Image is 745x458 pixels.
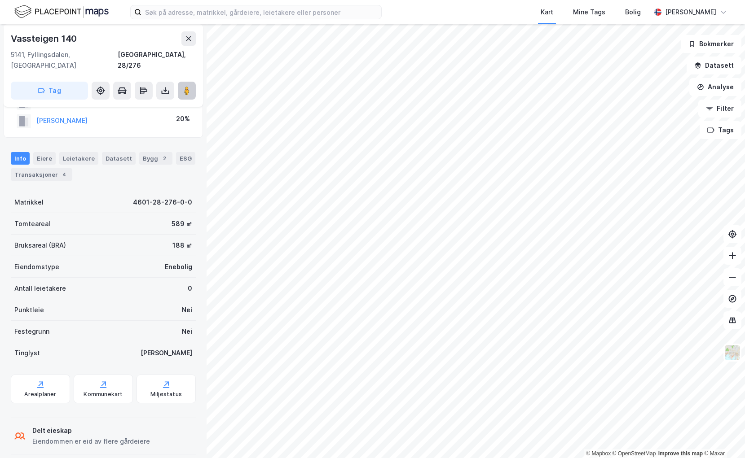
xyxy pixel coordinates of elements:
img: Z [724,344,741,361]
div: Tinglyst [14,348,40,358]
div: Festegrunn [14,326,49,337]
button: Bokmerker [681,35,741,53]
div: Eiendomstype [14,262,59,272]
div: Mine Tags [573,7,605,17]
button: Filter [698,100,741,118]
div: [PERSON_NAME] [141,348,192,358]
a: OpenStreetMap [613,450,656,457]
div: 2 [160,154,169,163]
div: Vassteigen 140 [11,31,79,46]
div: Info [11,152,30,165]
div: Eiendommen er eid av flere gårdeiere [32,436,150,447]
div: Bygg [139,152,172,165]
div: Kart [541,7,553,17]
img: logo.f888ab2527a4732fd821a326f86c7f29.svg [14,4,109,20]
div: 589 ㎡ [172,218,192,229]
div: Enebolig [165,262,192,272]
div: Kontrollprogram for chat [700,415,745,458]
div: Datasett [102,152,136,165]
div: Nei [182,326,192,337]
div: 5141, Fyllingsdalen, [GEOGRAPHIC_DATA] [11,49,118,71]
button: Datasett [687,57,741,74]
div: Leietakere [59,152,98,165]
button: Tag [11,82,88,100]
a: Improve this map [658,450,703,457]
div: Antall leietakere [14,283,66,294]
div: 20% [176,113,190,124]
div: 188 ㎡ [172,240,192,251]
div: 0 [188,283,192,294]
div: Arealplaner [24,391,56,398]
div: [GEOGRAPHIC_DATA], 28/276 [118,49,196,71]
input: Søk på adresse, matrikkel, gårdeiere, leietakere eller personer [141,5,381,19]
div: 4 [60,170,69,179]
button: Tags [700,121,741,139]
div: Punktleie [14,305,44,315]
div: Transaksjoner [11,168,72,181]
a: Mapbox [586,450,611,457]
div: Bruksareal (BRA) [14,240,66,251]
iframe: Chat Widget [700,415,745,458]
div: Kommunekart [84,391,123,398]
div: ESG [176,152,195,165]
div: [PERSON_NAME] [665,7,716,17]
button: Analyse [689,78,741,96]
div: Matrikkel [14,197,44,208]
div: Delt eieskap [32,425,150,436]
div: Tomteareal [14,218,50,229]
div: Bolig [625,7,641,17]
div: Miljøstatus [150,391,182,398]
div: Nei [182,305,192,315]
div: Eiere [33,152,56,165]
div: 4601-28-276-0-0 [133,197,192,208]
